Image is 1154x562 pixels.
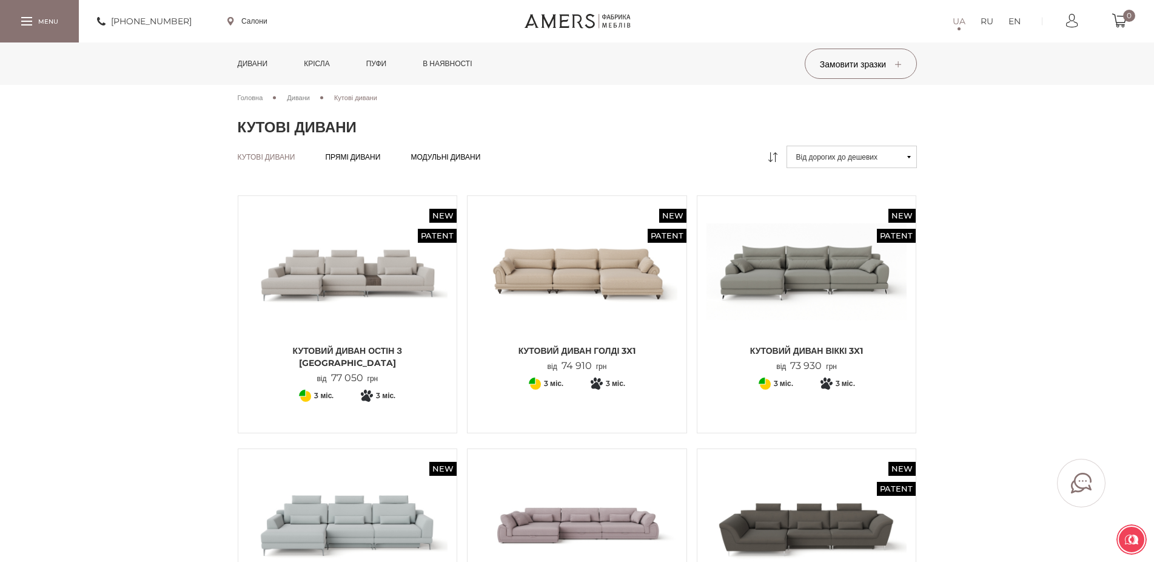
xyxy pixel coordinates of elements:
[706,345,907,357] span: Кутовий диван ВІККІ 3x1
[477,345,677,357] span: Кутовий диван ГОЛДІ 3x1
[314,388,334,403] span: 3 міс.
[888,462,916,476] span: New
[238,92,263,103] a: Головна
[836,376,855,391] span: 3 міс.
[229,42,277,85] a: Дивани
[477,205,677,372] a: New Patent Кутовий диван ГОЛДІ 3x1 Кутовий диван ГОЛДІ 3x1 Кутовий диван ГОЛДІ 3x1 від74 910грн
[295,42,338,85] a: Крісла
[787,146,917,168] button: Від дорогих до дешевих
[648,229,686,243] span: Patent
[877,229,916,243] span: Patent
[888,209,916,223] span: New
[376,388,395,403] span: 3 міс.
[411,152,480,162] a: Модульні дивани
[786,360,826,371] span: 73 930
[327,372,367,384] span: 77 050
[659,209,686,223] span: New
[238,118,917,137] h1: Кутові дивани
[776,361,837,372] p: від грн
[317,373,378,384] p: від грн
[287,93,310,102] span: Дивани
[706,205,907,339] img: Кутовий диван ВІККІ 3x1
[805,49,917,79] button: Замовити зразки
[247,205,448,384] a: New Patent Кутовий диван ОСТІН з тумбою Кутовий диван ОСТІН з тумбою Кутовий диван ОСТІН з [GEOGR...
[548,361,607,372] p: від грн
[877,482,916,496] span: Patent
[247,345,448,369] span: Кутовий диван ОСТІН з [GEOGRAPHIC_DATA]
[227,16,267,27] a: Салони
[544,376,563,391] span: 3 міс.
[429,462,457,476] span: New
[418,229,457,243] span: Patent
[1008,14,1021,29] a: EN
[981,14,993,29] a: RU
[820,59,901,70] span: Замовити зразки
[953,14,965,29] a: UA
[357,42,396,85] a: Пуфи
[414,42,481,85] a: в наявності
[706,205,907,372] a: New Patent Кутовий диван ВІККІ 3x1 Кутовий диван ВІККІ 3x1 від73 930грн
[557,360,596,371] span: 74 910
[287,92,310,103] a: Дивани
[606,376,625,391] span: 3 міс.
[774,376,793,391] span: 3 міс.
[1123,10,1135,22] span: 0
[325,152,380,162] a: Прямі дивани
[429,209,457,223] span: New
[238,93,263,102] span: Головна
[97,14,192,29] a: [PHONE_NUMBER]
